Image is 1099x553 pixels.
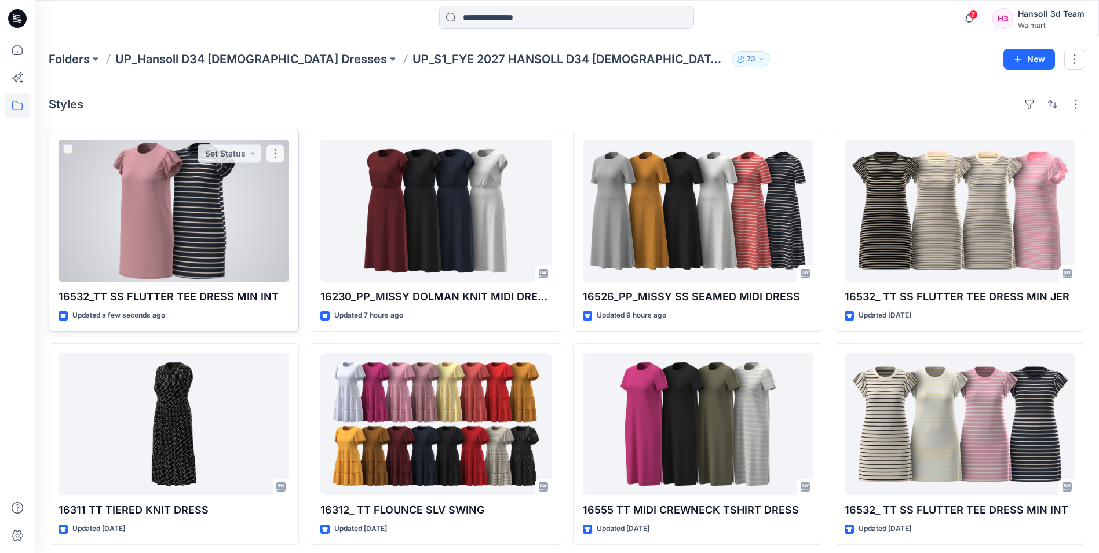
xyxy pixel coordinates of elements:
button: New [1003,49,1055,70]
p: 16526_PP_MISSY SS SEAMED MIDI DRESS [583,289,813,305]
h4: Styles [49,97,83,111]
p: UP_S1_FYE 2027 HANSOLL D34 [DEMOGRAPHIC_DATA] DRESSES [412,51,728,67]
p: 16555 TT MIDI CREWNECK TSHIRT DRESS [583,502,813,518]
p: Updated [DATE] [597,523,649,535]
p: Updated 7 hours ago [334,310,403,322]
a: 16555 TT MIDI CREWNECK TSHIRT DRESS [583,353,813,495]
div: Hansoll 3d Team [1018,7,1085,21]
p: 16532_TT SS FLUTTER TEE DRESS MIN INT [59,289,289,305]
div: Walmart [1018,21,1085,30]
p: 16532_ TT SS FLUTTER TEE DRESS MIN INT [845,502,1075,518]
button: 73 [732,51,770,67]
a: 16230_PP_MISSY DOLMAN KNIT MIDI DRESS [320,140,551,282]
a: 16311 TT TIERED KNIT DRESS [59,353,289,495]
a: 16532_TT SS FLUTTER TEE DRESS MIN INT [59,140,289,282]
a: 16312_ TT FLOUNCE SLV SWING [320,353,551,495]
div: H3 [992,8,1013,29]
p: 16230_PP_MISSY DOLMAN KNIT MIDI DRESS [320,289,551,305]
p: 73 [747,53,755,66]
p: 16312_ TT FLOUNCE SLV SWING [320,502,551,518]
a: UP_Hansoll D34 [DEMOGRAPHIC_DATA] Dresses [115,51,387,67]
p: Updated 9 hours ago [597,310,666,322]
a: 16532_ TT SS FLUTTER TEE DRESS MIN INT [845,353,1075,495]
p: Updated [DATE] [72,523,125,535]
p: Updated [DATE] [859,310,911,322]
span: 7 [969,10,978,19]
p: 16311 TT TIERED KNIT DRESS [59,502,289,518]
a: Folders [49,51,90,67]
p: 16532_ TT SS FLUTTER TEE DRESS MIN JER [845,289,1075,305]
p: Updated a few seconds ago [72,310,165,322]
a: 16526_PP_MISSY SS SEAMED MIDI DRESS [583,140,813,282]
p: Updated [DATE] [334,523,387,535]
a: 16532_ TT SS FLUTTER TEE DRESS MIN JER [845,140,1075,282]
p: Updated [DATE] [859,523,911,535]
